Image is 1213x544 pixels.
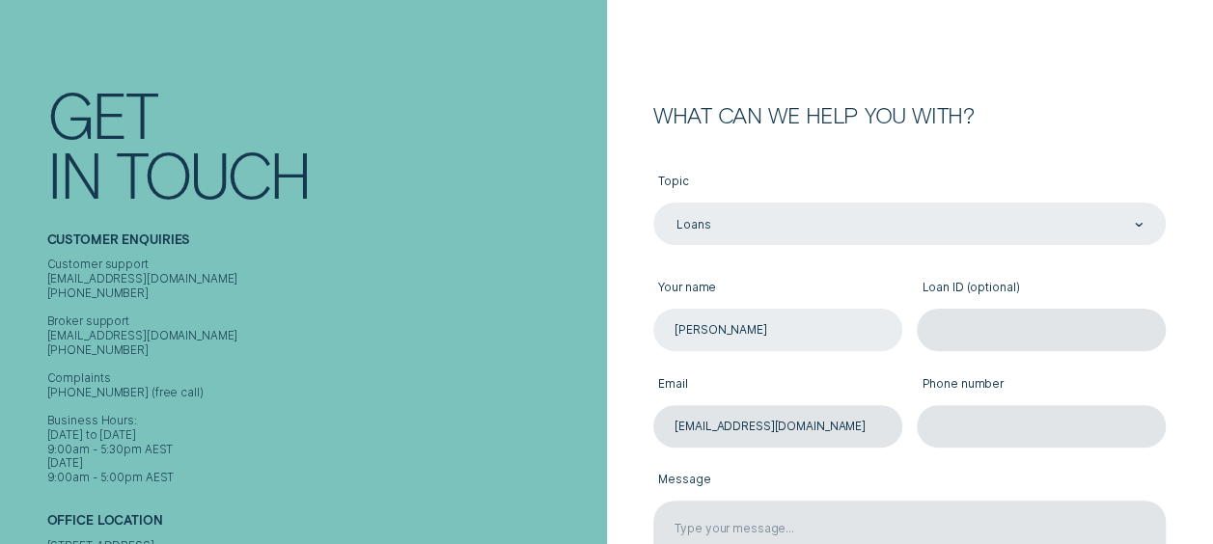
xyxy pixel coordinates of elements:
div: Loans [676,217,710,231]
label: Message [653,462,1166,502]
label: Loan ID (optional) [917,270,1166,310]
h2: Customer Enquiries [47,232,600,258]
label: Topic [653,163,1166,203]
div: Customer support [EMAIL_ADDRESS][DOMAIN_NAME] [PHONE_NUMBER] Broker support [EMAIL_ADDRESS][DOMAI... [47,258,600,485]
label: Email [653,366,902,405]
div: In [47,145,101,204]
label: Your name [653,270,902,310]
h1: Get In Touch [47,85,600,204]
div: Touch [116,145,310,204]
h2: Office Location [47,513,600,538]
div: Get [47,85,156,145]
label: Phone number [917,366,1166,405]
h2: What can we help you with? [653,105,1166,126]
